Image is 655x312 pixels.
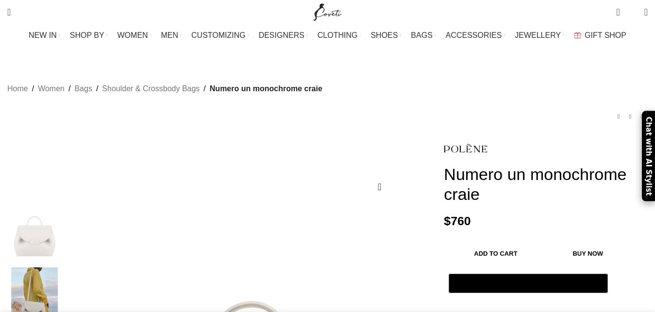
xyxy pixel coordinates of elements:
[613,111,624,122] a: Previous product
[259,26,308,45] a: DESIGNERS
[118,26,151,45] a: WOMEN
[318,31,358,40] span: CLOTHING
[191,26,249,45] a: CUSTOMIZING
[191,31,246,40] span: CUSTOMIZING
[617,5,624,12] span: 0
[74,82,92,95] a: Bags
[102,82,200,95] a: Shoulder & Crossbody Bags
[29,31,57,40] span: NEW IN
[515,31,561,40] span: JEWELLERY
[574,26,626,45] a: GIFT SHOP
[444,137,487,160] img: Polene
[444,214,470,228] bdi: 760
[411,31,432,40] span: BAGS
[449,274,607,293] button: Bayar dengan GPay
[161,31,179,40] span: MEN
[585,31,626,40] span: GIFT SHOP
[444,164,648,204] h1: Numero un monochrome craie
[446,26,505,45] a: ACCESSORIES
[5,197,64,262] img: Polene
[548,244,628,264] button: Buy now
[70,31,104,40] span: SHOP BY
[574,32,581,38] img: GiftBag
[449,244,542,264] button: Add to cart
[259,31,304,40] span: DESIGNERS
[38,82,65,95] a: Women
[446,31,502,40] span: ACCESSORIES
[161,26,182,45] a: MEN
[7,82,322,95] nav: Breadcrumb
[118,31,148,40] span: WOMEN
[2,26,653,45] div: Main navigation
[29,26,60,45] a: NEW IN
[2,2,16,22] a: Search
[515,26,564,45] a: JEWELLERY
[611,2,624,22] a: 0
[411,26,436,45] a: BAGS
[318,26,361,45] a: CLOTHING
[7,82,28,95] a: Home
[444,214,451,228] span: $
[636,111,648,122] a: Next product
[70,26,108,45] a: SHOP BY
[210,82,322,95] span: Numero un monochrome craie
[627,2,637,22] div: My Wishlist
[370,26,401,45] a: SHOES
[370,31,398,40] span: SHOES
[311,7,344,16] a: Site logo
[629,10,637,17] span: 0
